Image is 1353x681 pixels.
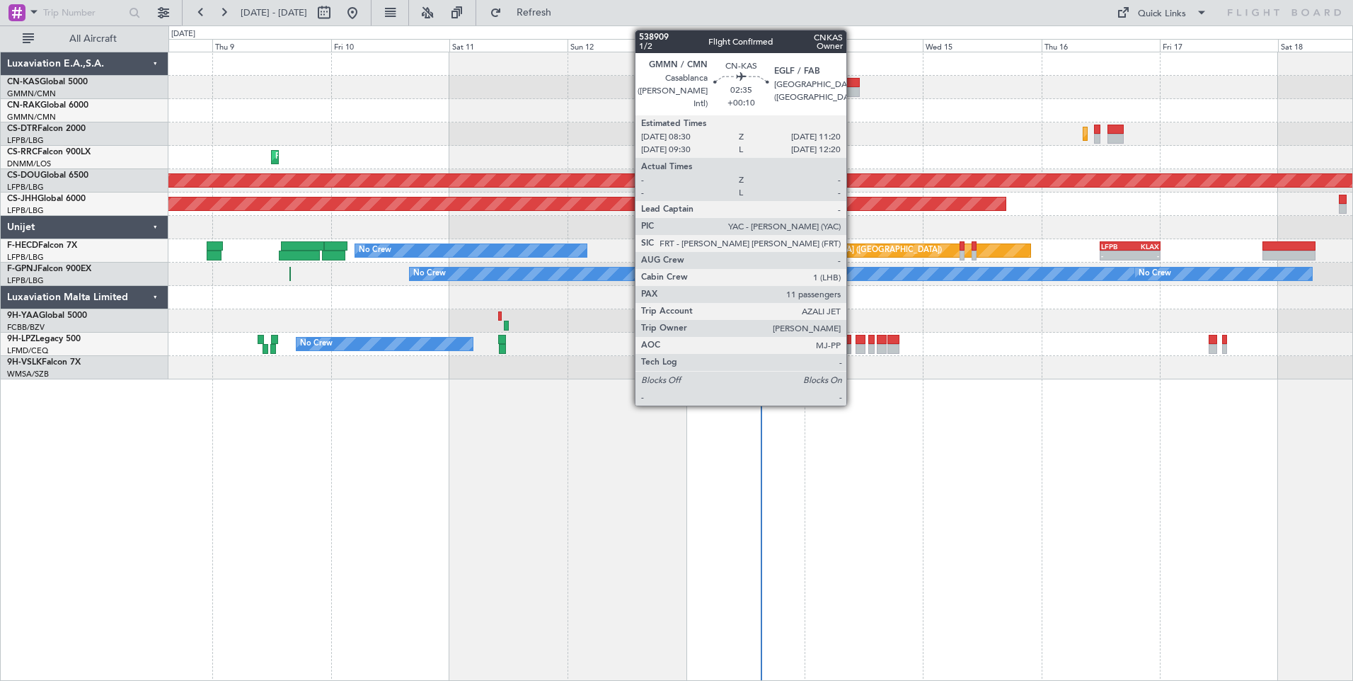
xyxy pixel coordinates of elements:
[7,88,56,99] a: GMMN/CMN
[7,241,38,250] span: F-HECD
[7,322,45,333] a: FCBB/BZV
[212,39,330,52] div: Thu 9
[923,39,1041,52] div: Wed 15
[413,263,446,285] div: No Crew
[7,125,38,133] span: CS-DTR
[1130,242,1159,251] div: KLAX
[331,39,449,52] div: Fri 10
[449,39,568,52] div: Sat 11
[7,78,88,86] a: CN-KASGlobal 5000
[7,335,81,343] a: 9H-LPZLegacy 500
[43,2,125,23] input: Trip Number
[686,39,805,52] div: Mon 13
[1139,263,1171,285] div: No Crew
[275,147,422,168] div: Planned Maint Lagos ([PERSON_NAME])
[1101,242,1130,251] div: LFPB
[7,358,42,367] span: 9H-VSLK
[16,28,154,50] button: All Aircraft
[7,182,44,193] a: LFPB/LBG
[300,333,333,355] div: No Crew
[1138,7,1186,21] div: Quick Links
[7,135,44,146] a: LFPB/LBG
[805,39,923,52] div: Tue 14
[505,8,564,18] span: Refresh
[359,240,391,261] div: No Crew
[7,335,35,343] span: 9H-LPZ
[7,171,88,180] a: CS-DOUGlobal 6500
[7,205,44,216] a: LFPB/LBG
[7,112,56,122] a: GMMN/CMN
[1101,251,1130,260] div: -
[7,358,81,367] a: 9H-VSLKFalcon 7X
[7,101,88,110] a: CN-RAKGlobal 6000
[7,148,91,156] a: CS-RRCFalcon 900LX
[1110,1,1214,24] button: Quick Links
[7,101,40,110] span: CN-RAK
[7,252,44,263] a: LFPB/LBG
[7,345,48,356] a: LFMD/CEQ
[7,171,40,180] span: CS-DOU
[7,311,39,320] span: 9H-YAA
[7,265,91,273] a: F-GPNJFalcon 900EX
[7,311,87,320] a: 9H-YAAGlobal 5000
[7,159,51,169] a: DNMM/LOS
[7,148,38,156] span: CS-RRC
[7,241,77,250] a: F-HECDFalcon 7X
[483,1,568,24] button: Refresh
[1160,39,1278,52] div: Fri 17
[241,6,307,19] span: [DATE] - [DATE]
[7,265,38,273] span: F-GPNJ
[7,195,86,203] a: CS-JHHGlobal 6000
[7,195,38,203] span: CS-JHH
[37,34,149,44] span: All Aircraft
[1087,123,1159,144] div: Planned Maint Sofia
[7,78,40,86] span: CN-KAS
[7,369,49,379] a: WMSA/SZB
[7,125,86,133] a: CS-DTRFalcon 2000
[7,275,44,286] a: LFPB/LBG
[808,263,841,285] div: No Crew
[1042,39,1160,52] div: Thu 16
[171,28,195,40] div: [DATE]
[568,39,686,52] div: Sun 12
[1130,251,1159,260] div: -
[719,240,942,261] div: Planned Maint [GEOGRAPHIC_DATA] ([GEOGRAPHIC_DATA])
